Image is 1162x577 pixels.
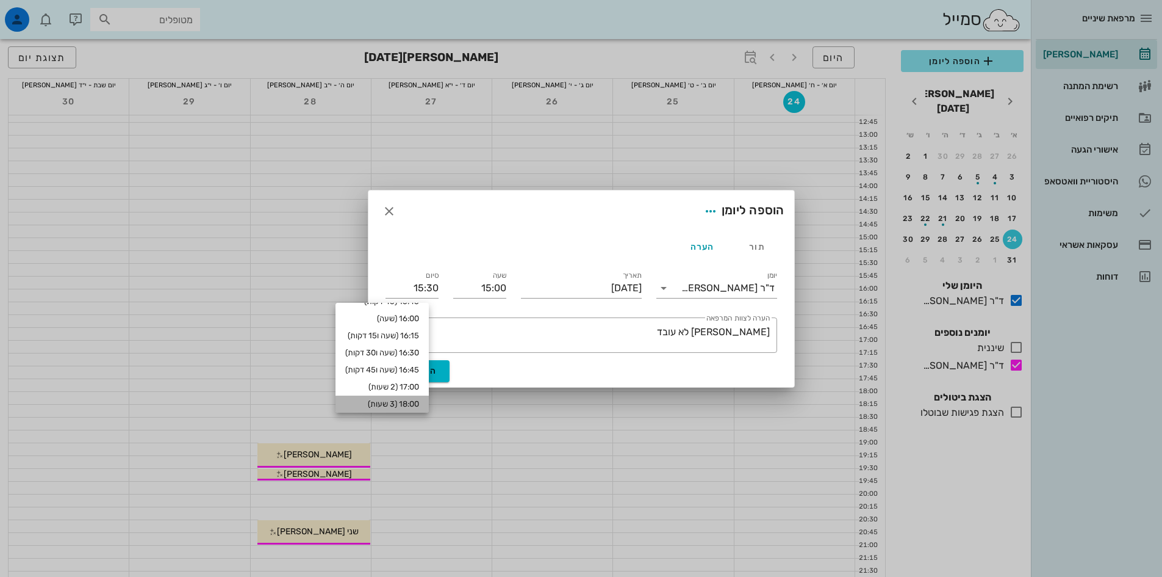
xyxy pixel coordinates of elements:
div: 16:15 (שעה ו15 דקות) [345,331,419,341]
div: 18:00 (3 שעות) [345,399,419,409]
label: יומן [767,271,777,280]
label: סיום [426,271,439,280]
div: יומןד"ר [PERSON_NAME] [656,278,777,298]
div: 16:30 (שעה ו30 דקות) [345,348,419,358]
label: תאריך [622,271,642,280]
div: 16:45 (שעה ו45 דקות) [345,365,419,375]
div: תור [730,232,784,261]
div: הערה [675,232,730,261]
div: הוספה ליומן [700,200,784,222]
div: 17:00 (2 שעות) [345,382,419,392]
div: ד"ר [PERSON_NAME] [681,283,775,294]
label: הערה לצוות המרפאה [706,314,769,323]
label: שעה [492,271,506,280]
div: 16:00 (שעה) [345,314,419,324]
